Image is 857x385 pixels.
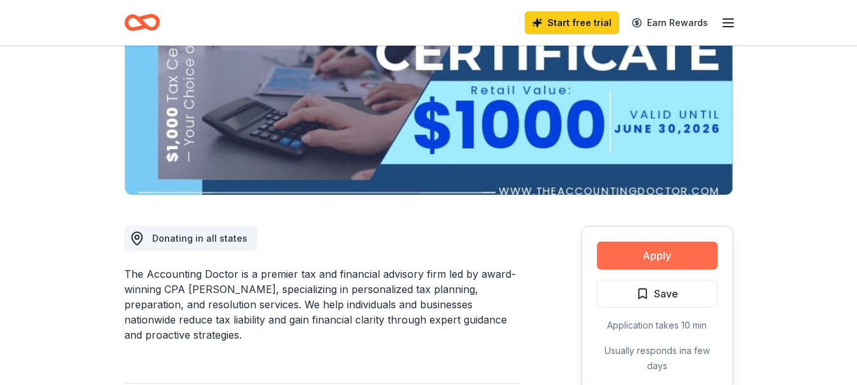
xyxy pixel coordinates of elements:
[654,285,678,302] span: Save
[124,8,160,37] a: Home
[624,11,716,34] a: Earn Rewards
[597,318,717,333] div: Application takes 10 min
[597,242,717,270] button: Apply
[525,11,619,34] a: Start free trial
[597,280,717,308] button: Save
[597,343,717,374] div: Usually responds in a few days
[124,266,520,343] div: The Accounting Doctor is a premier tax and financial advisory firm led by award-winning CPA [PERS...
[152,233,247,244] span: Donating in all states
